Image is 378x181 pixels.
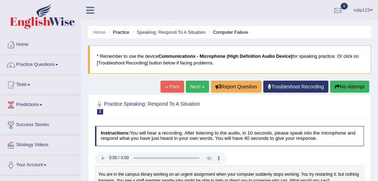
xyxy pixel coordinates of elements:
blockquote: * Remember to use the device for speaking practice. Or click on [Troubleshoot Recording] button b... [88,45,371,74]
b: Communications - Microphone (High Definition Audio Device) [158,54,292,59]
a: « Prev [160,81,184,93]
a: Troubleshoot Recording [263,81,328,93]
a: Tests [0,75,81,93]
li: Practice [107,29,129,36]
h2: Practice Speaking: Respond To A Situation [95,100,262,114]
b: Instructions: [101,130,130,136]
span: 2 [97,109,103,114]
button: Re-Attempt [330,81,369,93]
a: Strategy Videos [0,135,81,153]
a: Practice Questions [0,55,81,73]
button: Report Question [211,81,262,93]
a: Home [0,35,81,52]
h4: You will hear a recording. After listening to the audio, in 10 seconds, please speak into the mic... [95,126,364,146]
span: 0 [341,3,348,10]
li: Computer Failure [207,29,248,36]
a: Home [93,30,106,35]
a: Your Account [0,155,81,173]
a: Speaking: Respond To A Situation [137,30,206,35]
a: Next » [186,81,209,93]
a: Predictions [0,95,81,113]
a: Success Stories [0,115,81,133]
